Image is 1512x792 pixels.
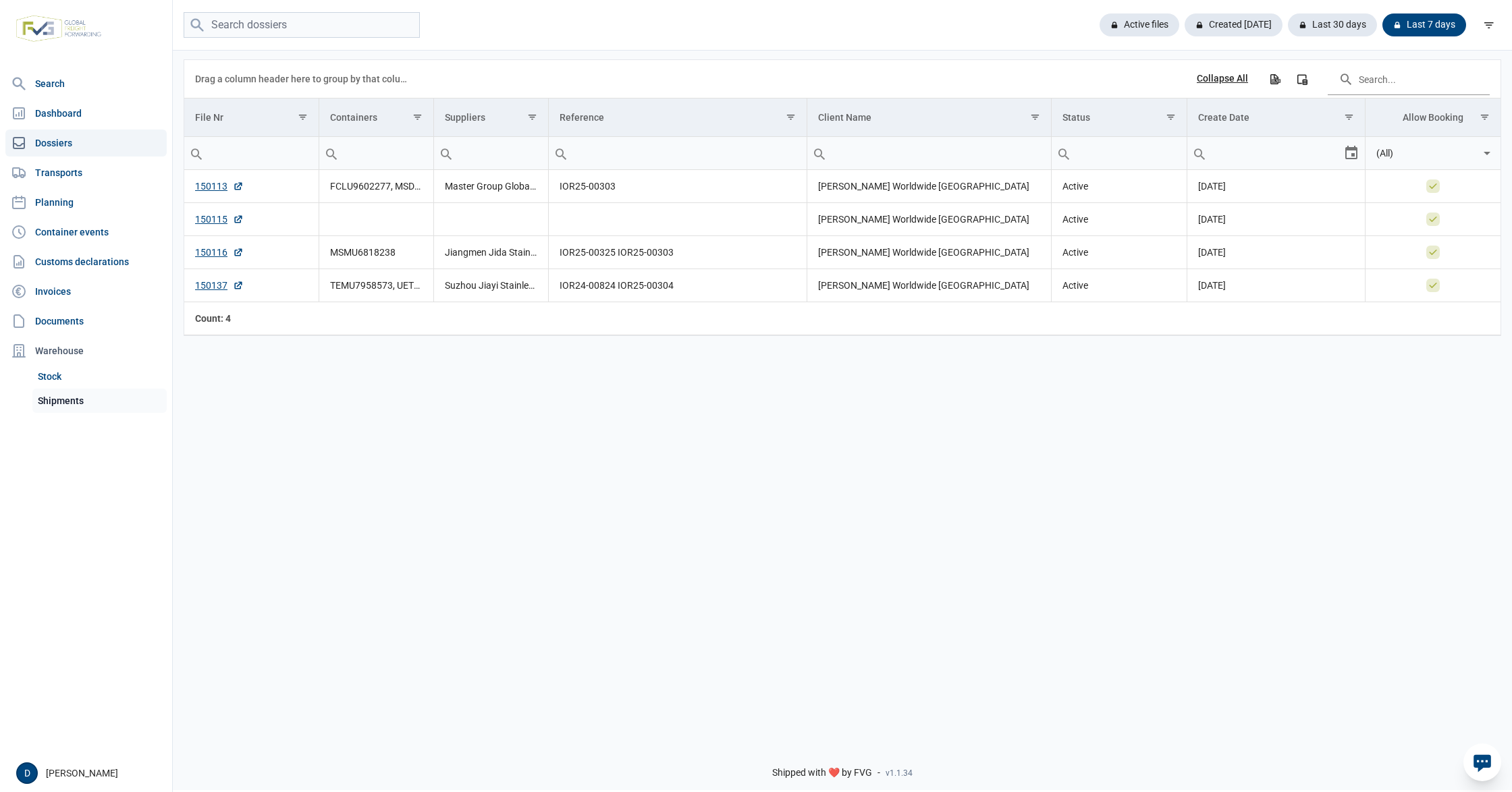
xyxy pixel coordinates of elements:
div: Reference [560,112,604,123]
a: Container events [5,219,167,246]
div: Search box [549,137,573,169]
span: Show filter options for column 'File Nr' [298,112,308,122]
div: Created [DATE] [1185,13,1282,36]
div: File Nr Count: 4 [195,312,308,325]
td: Column Client Name [807,98,1051,137]
div: Column Chooser [1290,67,1314,91]
td: Active [1052,236,1187,269]
td: Filter cell [1052,137,1187,170]
td: Column Create Date [1187,98,1366,137]
td: Filter cell [1366,137,1501,170]
span: [DATE] [1198,280,1226,291]
td: Column Allow Booking [1366,98,1501,137]
div: Export all data to Excel [1262,67,1287,91]
span: [DATE] [1198,214,1226,225]
a: Documents [5,308,167,335]
span: Shipped with ❤️ by FVG [772,767,872,779]
a: Invoices [5,278,167,305]
div: [PERSON_NAME] [16,762,164,784]
div: Search box [434,137,458,169]
a: 150115 [195,213,244,226]
div: filter [1477,13,1501,37]
div: Select [1479,137,1495,169]
input: Filter cell [319,137,433,169]
a: Transports [5,159,167,186]
input: Filter cell [434,137,548,169]
input: Filter cell [184,137,319,169]
td: Column Suppliers [434,98,549,137]
div: Client Name [818,112,871,123]
a: Customs declarations [5,248,167,275]
span: Show filter options for column 'Reference' [786,112,796,122]
input: Filter cell [549,137,806,169]
a: Dashboard [5,100,167,127]
div: Active files [1100,13,1179,36]
a: Search [5,70,167,97]
a: Shipments [32,389,167,413]
td: Column File Nr [184,98,319,137]
div: Last 7 days [1382,13,1466,36]
img: FVG - Global freight forwarding [11,10,107,47]
span: Show filter options for column 'Status' [1166,112,1176,122]
span: - [878,767,880,779]
td: Active [1052,269,1187,302]
td: Column Status [1052,98,1187,137]
td: MSMU6818238 [319,236,434,269]
td: Filter cell [807,137,1051,170]
div: Search box [319,137,344,169]
span: v1.1.34 [886,768,913,779]
span: [DATE] [1198,181,1226,192]
span: Show filter options for column 'Create Date' [1344,112,1354,122]
input: Filter cell [1052,137,1187,169]
div: Search box [184,137,209,169]
div: Suppliers [445,112,485,123]
td: Filter cell [434,137,549,170]
td: IOR25-00325 IOR25-00303 [549,236,807,269]
div: Select [1343,137,1359,169]
a: 150116 [195,246,244,259]
td: Filter cell [549,137,807,170]
td: Active [1052,203,1187,236]
div: File Nr [195,112,223,123]
div: Last 30 days [1288,13,1377,36]
span: [DATE] [1198,247,1226,258]
div: Data grid with 4 rows and 8 columns [184,60,1501,335]
div: Warehouse [5,337,167,364]
div: Data grid toolbar [195,60,1490,98]
input: Filter cell [807,137,1051,169]
span: Show filter options for column 'Suppliers' [527,112,537,122]
div: Allow Booking [1403,112,1463,123]
button: D [16,762,38,784]
td: Filter cell [184,137,319,170]
td: IOR25-00303 [549,170,807,203]
input: Filter cell [1366,137,1479,169]
td: Column Reference [549,98,807,137]
div: Search box [1187,137,1212,169]
td: [PERSON_NAME] Worldwide [GEOGRAPHIC_DATA] [807,236,1051,269]
td: Filter cell [1187,137,1366,170]
a: 150113 [195,179,244,193]
td: [PERSON_NAME] Worldwide [GEOGRAPHIC_DATA] [807,269,1051,302]
td: Column Containers [319,98,434,137]
td: IOR24-00824 IOR25-00304 [549,269,807,302]
td: TEMU7958573, UETU7168913 [319,269,434,302]
span: Show filter options for column 'Containers' [412,112,423,122]
div: Drag a column header here to group by that column [195,68,412,90]
a: Stock [32,364,167,389]
div: Status [1062,112,1090,123]
td: Suzhou Jiayi Stainless Steel Products Co., Ltd. [434,269,549,302]
td: [PERSON_NAME] Worldwide [GEOGRAPHIC_DATA] [807,170,1051,203]
div: Create Date [1198,112,1249,123]
div: Search box [1052,137,1076,169]
a: 150137 [195,279,244,292]
input: Filter cell [1187,137,1343,169]
td: Master Group Global Co., Ltd. [434,170,549,203]
input: Search in the data grid [1328,63,1490,95]
td: Jiangmen Jida Stainless Steel Products Co., Ltd., Master Group Global Co., Ltd. [434,236,549,269]
div: Search box [807,137,832,169]
a: Planning [5,189,167,216]
div: Collapse All [1197,73,1248,85]
input: Search dossiers [184,12,420,38]
td: [PERSON_NAME] Worldwide [GEOGRAPHIC_DATA] [807,203,1051,236]
td: Active [1052,170,1187,203]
